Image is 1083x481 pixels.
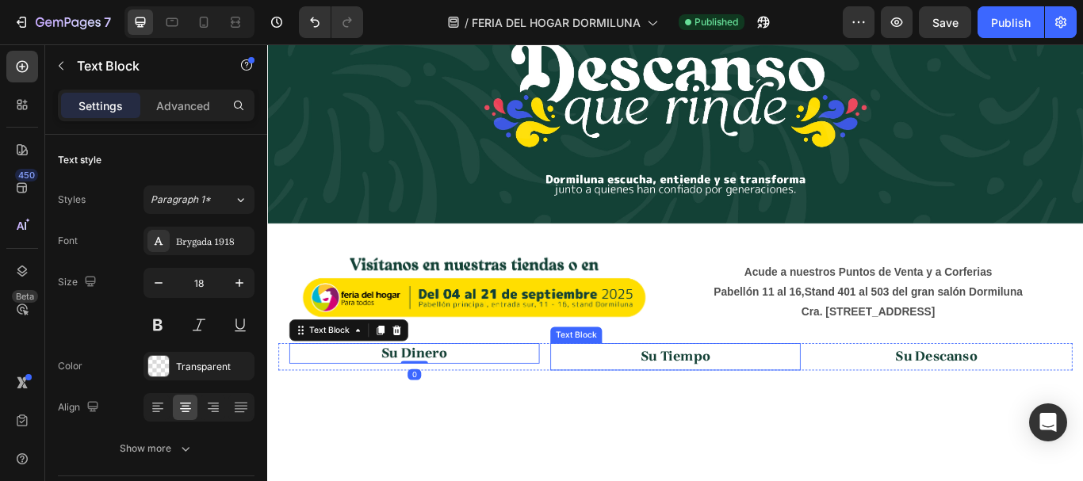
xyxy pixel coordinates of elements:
[58,193,86,207] div: Styles
[435,355,517,373] strong: Su Tiempo
[465,14,469,31] span: /
[133,351,210,369] strong: Su Dinero
[104,13,111,32] p: 7
[58,272,100,293] div: Size
[733,355,829,373] strong: Su Descanso
[520,282,626,296] strong: Pabellón 11 al 16,
[556,259,845,273] strong: Acude a nuestros Puntos de Venta y a Corferias
[919,6,971,38] button: Save
[6,6,118,38] button: 7
[695,15,738,29] span: Published
[299,6,363,38] div: Undo/Redo
[12,290,38,303] div: Beta
[932,16,959,29] span: Save
[622,305,778,319] strong: Cra. [STREET_ADDRESS]
[333,332,387,346] div: Text Block
[45,326,99,341] div: Text Block
[991,14,1031,31] div: Publish
[58,397,102,418] div: Align
[58,234,78,248] div: Font
[120,441,193,456] div: Show more
[151,193,211,207] span: Paragraph 1*
[176,235,251,249] div: Brygada 1918
[176,360,251,374] div: Transparent
[58,359,82,373] div: Color
[978,6,1044,38] button: Publish
[163,379,179,391] div: 0
[818,282,881,296] strong: Dormiluna
[626,282,814,296] strong: Stand 401 al 503 del gran salón
[1029,403,1067,441] div: Open Intercom Messenger
[144,185,254,214] button: Paragraph 1*
[267,44,1083,481] iframe: Design area
[77,56,212,75] p: Text Block
[15,169,38,181] div: 450
[472,14,641,31] span: FERIA DEL HOGAR DORMILUNA
[58,153,101,167] div: Text style
[156,97,210,114] p: Advanced
[78,97,123,114] p: Settings
[58,434,254,463] button: Show more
